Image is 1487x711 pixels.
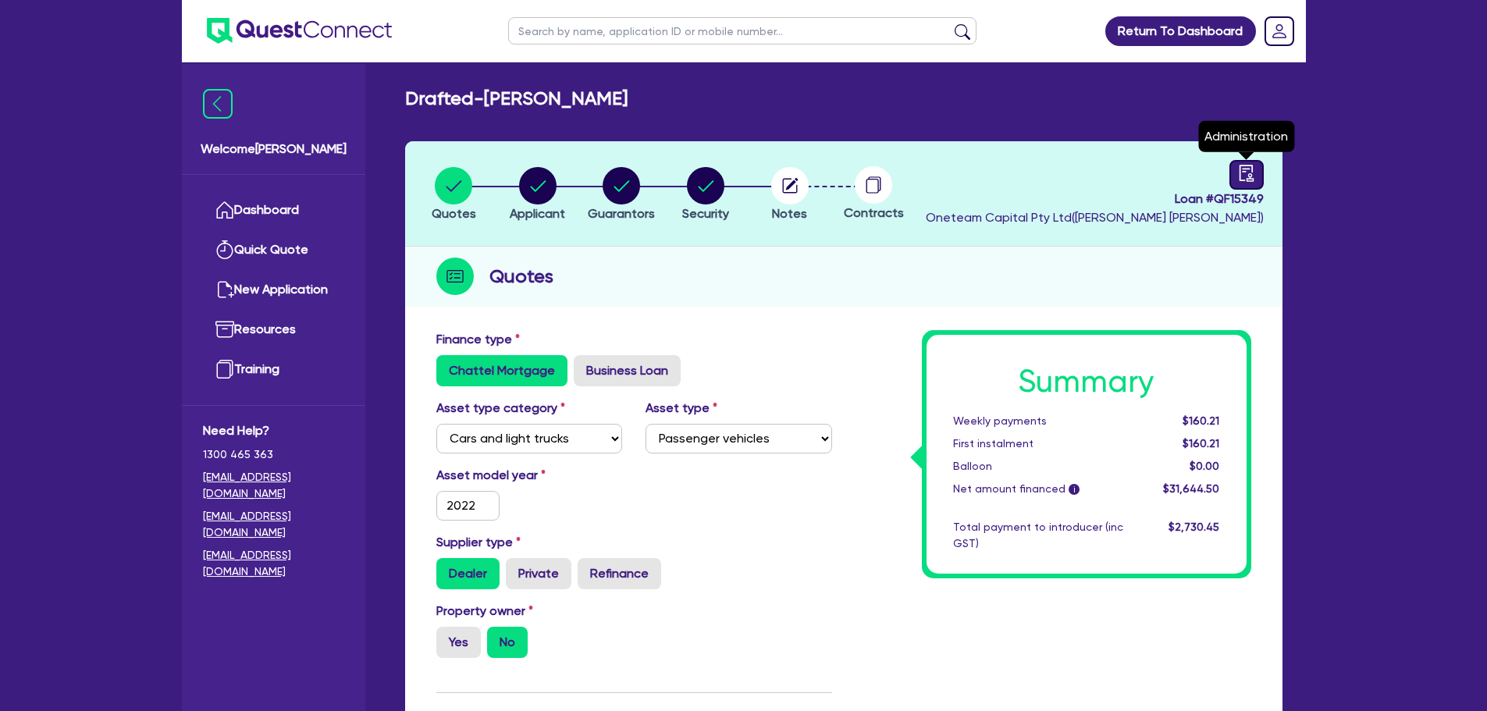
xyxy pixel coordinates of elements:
label: No [487,627,528,658]
h2: Drafted - [PERSON_NAME] [405,87,628,110]
span: Welcome [PERSON_NAME] [201,140,347,158]
div: First instalment [941,435,1135,452]
img: quest-connect-logo-blue [207,18,392,44]
span: i [1069,484,1080,495]
a: [EMAIL_ADDRESS][DOMAIN_NAME] [203,547,344,580]
label: Asset model year [425,466,635,485]
span: Loan # QF15349 [926,190,1264,208]
label: Refinance [578,558,661,589]
input: Search by name, application ID or mobile number... [508,17,977,44]
a: [EMAIL_ADDRESS][DOMAIN_NAME] [203,508,344,541]
button: Notes [770,166,809,224]
span: audit [1238,165,1255,182]
a: [EMAIL_ADDRESS][DOMAIN_NAME] [203,469,344,502]
a: Dropdown toggle [1259,11,1300,52]
div: Weekly payments [941,413,1135,429]
span: 1300 465 363 [203,446,344,463]
img: new-application [215,280,234,299]
span: $160.21 [1183,437,1219,450]
label: Business Loan [574,355,681,386]
div: Administration [1198,121,1294,152]
img: icon-menu-close [203,89,233,119]
span: Oneteam Capital Pty Ltd ( [PERSON_NAME] [PERSON_NAME] ) [926,210,1264,225]
label: Finance type [436,330,520,349]
span: $2,730.45 [1169,521,1219,533]
div: Net amount financed [941,481,1135,497]
label: Private [506,558,571,589]
span: Quotes [432,206,476,221]
a: New Application [203,270,344,310]
span: $160.21 [1183,414,1219,427]
img: resources [215,320,234,339]
span: Applicant [510,206,565,221]
label: Chattel Mortgage [436,355,567,386]
label: Yes [436,627,481,658]
button: Security [681,166,730,224]
span: Guarantors [588,206,655,221]
img: step-icon [436,258,474,295]
span: Security [682,206,729,221]
div: Balloon [941,458,1135,475]
a: audit [1229,160,1264,190]
button: Applicant [509,166,566,224]
span: Need Help? [203,421,344,440]
a: Return To Dashboard [1105,16,1256,46]
a: Quick Quote [203,230,344,270]
img: quick-quote [215,240,234,259]
div: Total payment to introducer (inc GST) [941,519,1135,552]
label: Asset type category [436,399,565,418]
a: Resources [203,310,344,350]
a: Training [203,350,344,389]
button: Guarantors [587,166,656,224]
span: Contracts [844,205,904,220]
span: $0.00 [1190,460,1219,472]
h1: Summary [953,363,1220,400]
a: Dashboard [203,190,344,230]
span: $31,644.50 [1163,482,1219,495]
label: Property owner [436,602,533,620]
label: Dealer [436,558,500,589]
span: Notes [772,206,807,221]
img: training [215,360,234,379]
label: Supplier type [436,533,521,552]
label: Asset type [646,399,717,418]
button: Quotes [431,166,477,224]
h2: Quotes [489,262,553,290]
